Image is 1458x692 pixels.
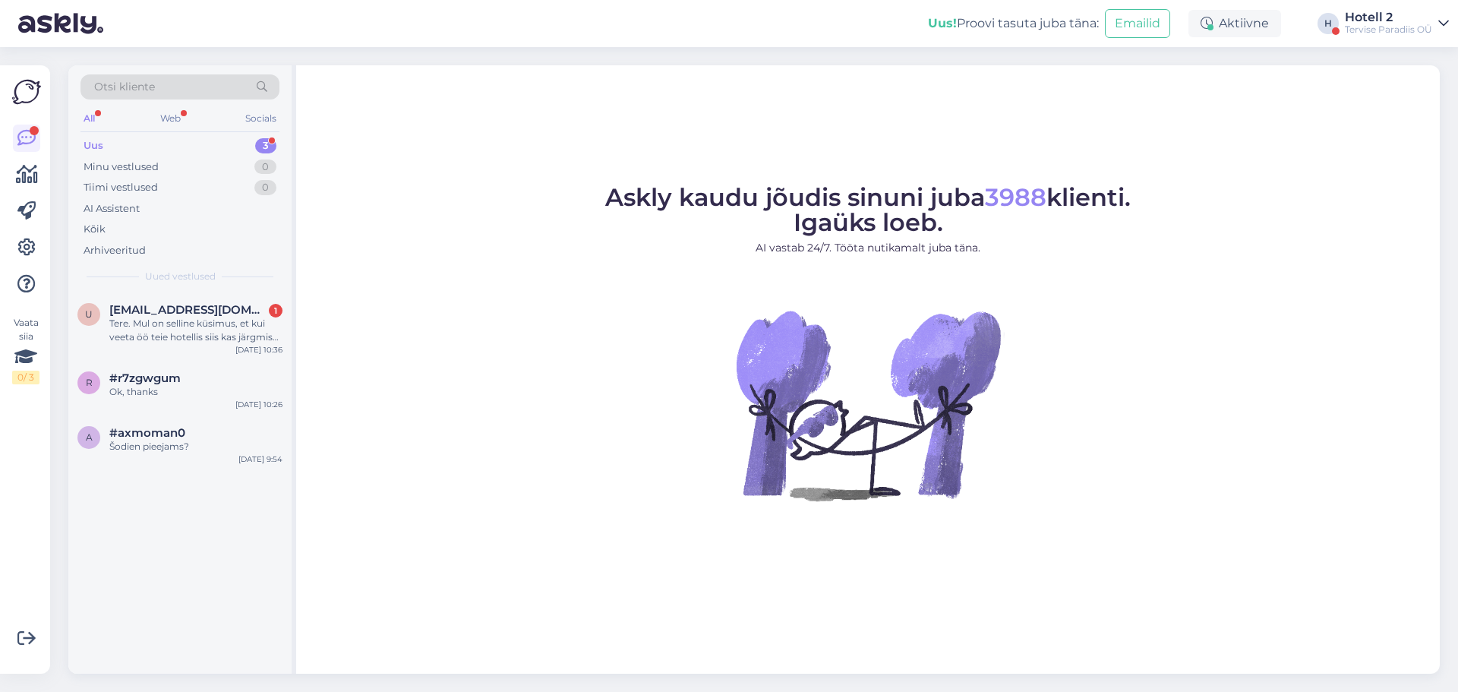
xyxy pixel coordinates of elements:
[1105,9,1170,38] button: Emailid
[1188,10,1281,37] div: Aktiivne
[109,426,185,440] span: #axmoman0
[928,16,957,30] b: Uus!
[84,160,159,175] div: Minu vestlused
[84,201,140,216] div: AI Assistent
[86,431,93,443] span: a
[145,270,216,283] span: Uued vestlused
[109,317,282,344] div: Tere. Mul on selline küsimus, et kui veeta öö teie hotellis siis kas järgmisel päeval lahkudes sa...
[985,182,1046,212] span: 3988
[235,344,282,355] div: [DATE] 10:36
[1345,24,1432,36] div: Tervise Paradiis OÜ
[269,304,282,318] div: 1
[254,160,276,175] div: 0
[84,138,103,153] div: Uus
[109,303,267,317] span: urmekas@gmail.com
[1345,11,1432,24] div: Hotell 2
[84,243,146,258] div: Arhiveeritud
[157,109,184,128] div: Web
[80,109,98,128] div: All
[731,268,1005,542] img: No Chat active
[254,180,276,195] div: 0
[12,316,39,384] div: Vaata siia
[12,371,39,384] div: 0 / 3
[109,440,282,453] div: Šodien pieejams?
[605,182,1131,237] span: Askly kaudu jõudis sinuni juba klienti. Igaüks loeb.
[242,109,279,128] div: Socials
[235,399,282,410] div: [DATE] 10:26
[255,138,276,153] div: 3
[928,14,1099,33] div: Proovi tasuta juba täna:
[84,222,106,237] div: Kõik
[84,180,158,195] div: Tiimi vestlused
[109,385,282,399] div: Ok, thanks
[109,371,181,385] span: #r7zgwgum
[85,308,93,320] span: u
[605,240,1131,256] p: AI vastab 24/7. Tööta nutikamalt juba täna.
[94,79,155,95] span: Otsi kliente
[86,377,93,388] span: r
[238,453,282,465] div: [DATE] 9:54
[1345,11,1449,36] a: Hotell 2Tervise Paradiis OÜ
[12,77,41,106] img: Askly Logo
[1318,13,1339,34] div: H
